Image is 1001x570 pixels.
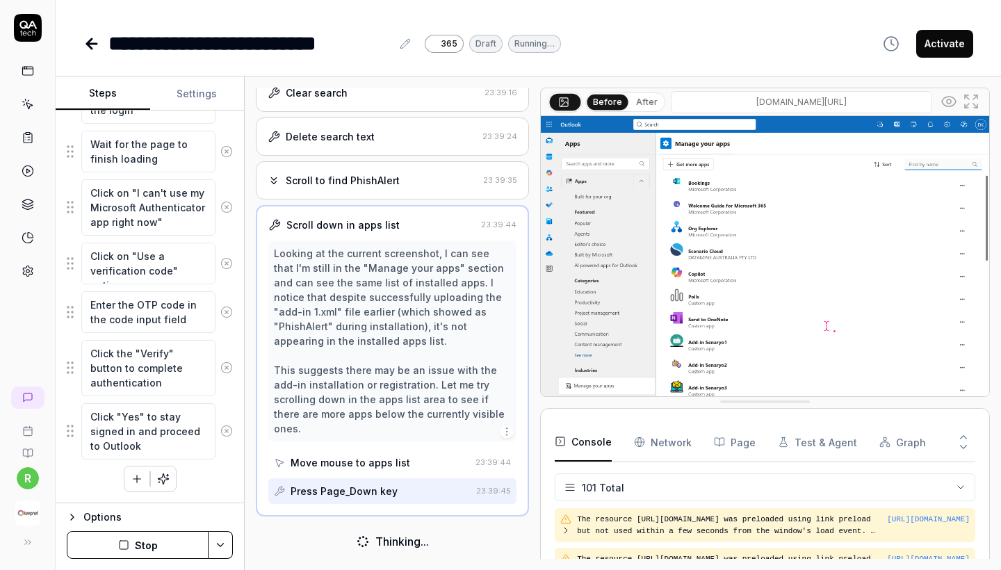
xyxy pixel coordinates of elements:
div: Thinking... [375,533,429,550]
pre: The resource [URL][DOMAIN_NAME] was preloaded using link preload but not used within a few second... [577,514,887,537]
button: Options [67,509,233,526]
span: 365 [441,38,457,50]
button: Remove step [215,193,238,221]
div: Suggestions [67,179,233,236]
button: Remove step [215,354,238,382]
button: Move mouse to apps list23:39:44 [268,450,516,475]
div: Scroll to find PhishAlert [286,173,400,188]
time: 23:39:35 [483,175,517,185]
button: View version history [874,30,908,58]
button: [URL][DOMAIN_NAME] [887,514,970,526]
a: Documentation [6,437,49,459]
button: Settings [150,77,245,111]
button: Console [555,423,612,462]
button: Remove step [215,298,238,326]
div: Suggestions [67,339,233,397]
div: Delete search text [286,129,375,144]
img: Screenshot [541,116,989,396]
time: 23:39:44 [475,457,511,467]
div: Scroll down in apps list [286,218,400,232]
button: Remove step [215,417,238,445]
div: Suggestions [67,130,233,173]
button: Graph [879,423,926,462]
a: Book a call with us [6,414,49,437]
time: 23:39:44 [481,220,516,229]
div: Options [83,509,233,526]
div: Move mouse to apps list [291,455,410,470]
img: Keepnet Logo [15,500,40,526]
div: Clear search [286,85,348,100]
button: Network [634,423,692,462]
time: 23:39:16 [485,88,517,97]
div: Suggestions [67,291,233,334]
button: After [630,95,663,110]
button: Open in full screen [960,90,982,113]
div: Running… [508,35,561,53]
button: Page [714,423,756,462]
button: Steps [56,77,150,111]
a: 365 [425,34,464,53]
button: Press Page_Down key23:39:45 [268,478,516,504]
button: Stop [67,531,209,559]
button: Remove step [215,250,238,277]
button: r [17,467,39,489]
button: Keepnet Logo [6,489,49,528]
a: New conversation [11,386,44,409]
time: 23:39:24 [482,131,517,141]
button: Before [587,94,628,109]
div: Suggestions [67,242,233,285]
div: Press Page_Down key [291,484,398,498]
div: Suggestions [67,402,233,460]
button: Test & Agent [778,423,857,462]
button: Activate [916,30,973,58]
time: 23:39:45 [476,486,511,496]
div: Draft [469,35,503,53]
button: Show all interative elements [938,90,960,113]
button: Remove step [215,138,238,165]
button: [URL][DOMAIN_NAME] [887,553,970,565]
div: Looking at the current screenshot, I can see that I'm still in the "Manage your apps" section and... [274,246,511,436]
